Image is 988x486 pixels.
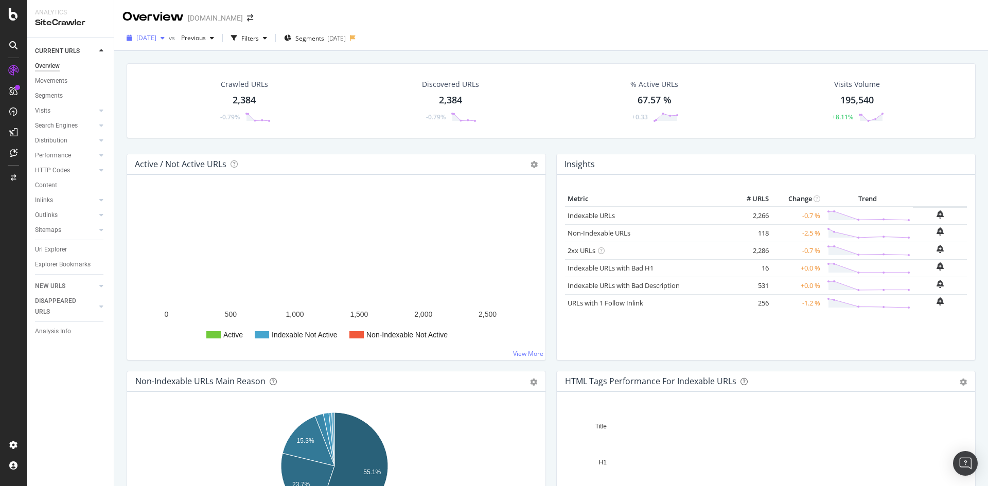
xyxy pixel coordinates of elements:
[638,94,672,107] div: 67.57 %
[35,195,96,206] a: Inlinks
[135,376,266,386] div: Non-Indexable URLs Main Reason
[35,135,67,146] div: Distribution
[937,210,944,219] div: bell-plus
[834,79,880,89] div: Visits Volume
[35,61,107,71] a: Overview
[565,191,730,207] th: Metric
[730,259,771,277] td: 16
[35,180,57,191] div: Content
[35,76,107,86] a: Movements
[771,207,823,225] td: -0.7 %
[35,244,107,255] a: Url Explorer
[221,79,268,89] div: Crawled URLs
[35,210,96,221] a: Outlinks
[823,191,913,207] th: Trend
[479,310,497,318] text: 2,500
[595,423,607,430] text: Title
[286,310,304,318] text: 1,000
[730,191,771,207] th: # URLS
[223,331,243,339] text: Active
[568,298,643,308] a: URLs with 1 Follow Inlink
[730,224,771,242] td: 118
[122,30,169,46] button: [DATE]
[122,8,184,26] div: Overview
[177,33,206,42] span: Previous
[35,296,87,317] div: DISAPPEARED URLS
[233,94,256,107] div: 2,384
[35,150,71,161] div: Performance
[771,191,823,207] th: Change
[241,34,259,43] div: Filters
[568,211,615,220] a: Indexable URLs
[832,113,853,121] div: +8.11%
[35,120,78,131] div: Search Engines
[35,225,96,236] a: Sitemaps
[220,113,240,121] div: -0.79%
[35,281,96,292] a: NEW URLS
[426,113,446,121] div: -0.79%
[565,376,736,386] div: HTML Tags Performance for Indexable URLs
[165,310,169,318] text: 0
[169,33,177,42] span: vs
[247,14,253,22] div: arrow-right-arrow-left
[937,245,944,253] div: bell-plus
[35,259,107,270] a: Explorer Bookmarks
[35,17,105,29] div: SiteCrawler
[35,165,70,176] div: HTTP Codes
[35,326,107,337] a: Analysis Info
[439,94,462,107] div: 2,384
[135,191,537,352] svg: A chart.
[35,120,96,131] a: Search Engines
[35,76,67,86] div: Movements
[35,225,61,236] div: Sitemaps
[568,228,630,238] a: Non-Indexable URLs
[177,30,218,46] button: Previous
[295,34,324,43] span: Segments
[297,437,314,444] text: 15.3%
[35,281,65,292] div: NEW URLS
[960,379,967,386] div: gear
[35,296,96,317] a: DISAPPEARED URLS
[350,310,368,318] text: 1,500
[632,113,648,121] div: +0.33
[35,210,58,221] div: Outlinks
[225,310,237,318] text: 500
[730,277,771,294] td: 531
[564,157,595,171] h4: Insights
[272,331,338,339] text: Indexable Not Active
[35,150,96,161] a: Performance
[35,244,67,255] div: Url Explorer
[35,105,50,116] div: Visits
[35,91,107,101] a: Segments
[35,180,107,191] a: Content
[327,34,346,43] div: [DATE]
[35,259,91,270] div: Explorer Bookmarks
[35,8,105,17] div: Analytics
[840,94,874,107] div: 195,540
[771,294,823,312] td: -1.2 %
[35,135,96,146] a: Distribution
[771,224,823,242] td: -2.5 %
[35,46,96,57] a: CURRENT URLS
[227,30,271,46] button: Filters
[35,105,96,116] a: Visits
[937,280,944,288] div: bell-plus
[771,259,823,277] td: +0.0 %
[422,79,479,89] div: Discovered URLs
[35,165,96,176] a: HTTP Codes
[730,242,771,259] td: 2,286
[937,227,944,236] div: bell-plus
[35,195,53,206] div: Inlinks
[953,451,978,476] div: Open Intercom Messenger
[531,161,538,168] i: Options
[136,33,156,42] span: 2025 Aug. 31st
[135,157,226,171] h4: Active / Not Active URLs
[730,294,771,312] td: 256
[513,349,543,358] a: View More
[771,277,823,294] td: +0.0 %
[35,326,71,337] div: Analysis Info
[35,46,80,57] div: CURRENT URLS
[599,459,607,466] text: H1
[363,469,381,476] text: 55.1%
